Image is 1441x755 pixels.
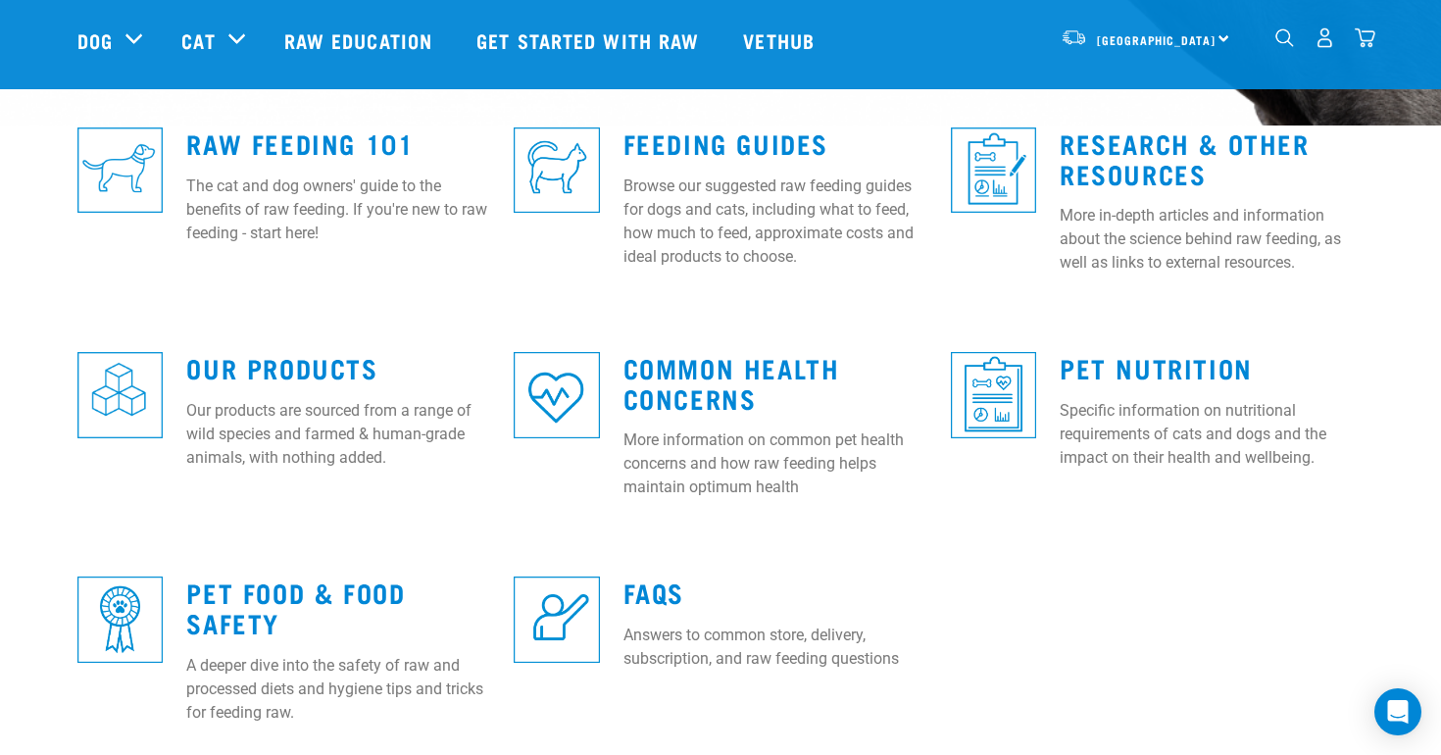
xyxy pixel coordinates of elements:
[623,175,927,269] p: Browse our suggested raw feeding guides for dogs and cats, including what to feed, how much to fe...
[77,577,163,662] img: re-icons-rosette-sq-blue.png
[1315,27,1335,48] img: user.png
[186,175,490,245] p: The cat and dog owners' guide to the benefits of raw feeding. If you're new to raw feeding - star...
[623,584,684,599] a: FAQs
[1060,360,1253,375] a: Pet Nutrition
[623,624,927,671] p: Answers to common store, delivery, subscription, and raw feeding questions
[186,654,490,725] p: A deeper dive into the safety of raw and processed diets and hygiene tips and tricks for feeding ...
[951,352,1036,437] img: re-icons-healthcheck3-sq-blue.png
[186,584,405,629] a: Pet Food & Food Safety
[951,127,1036,213] img: re-icons-healthcheck1-sq-blue.png
[1275,28,1294,47] img: home-icon-1@2x.png
[77,25,113,55] a: Dog
[457,1,723,79] a: Get started with Raw
[623,428,927,499] p: More information on common pet health concerns and how raw feeding helps maintain optimum health
[623,360,840,405] a: Common Health Concerns
[514,127,599,213] img: re-icons-cat2-sq-blue.png
[1374,688,1421,735] div: Open Intercom Messenger
[1060,135,1310,180] a: Research & Other Resources
[186,135,414,150] a: Raw Feeding 101
[181,25,215,55] a: Cat
[1061,28,1087,46] img: van-moving.png
[186,399,490,470] p: Our products are sourced from a range of wild species and farmed & human-grade animals, with noth...
[77,127,163,213] img: re-icons-dog3-sq-blue.png
[1060,399,1364,470] p: Specific information on nutritional requirements of cats and dogs and the impact on their health ...
[623,135,828,150] a: Feeding Guides
[1097,36,1216,43] span: [GEOGRAPHIC_DATA]
[186,360,377,375] a: Our Products
[265,1,457,79] a: Raw Education
[1355,27,1375,48] img: home-icon@2x.png
[1060,204,1364,275] p: More in-depth articles and information about the science behind raw feeding, as well as links to ...
[723,1,839,79] a: Vethub
[514,352,599,437] img: re-icons-heart-sq-blue.png
[77,352,163,437] img: re-icons-cubes2-sq-blue.png
[514,577,599,662] img: re-icons-faq-sq-blue.png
